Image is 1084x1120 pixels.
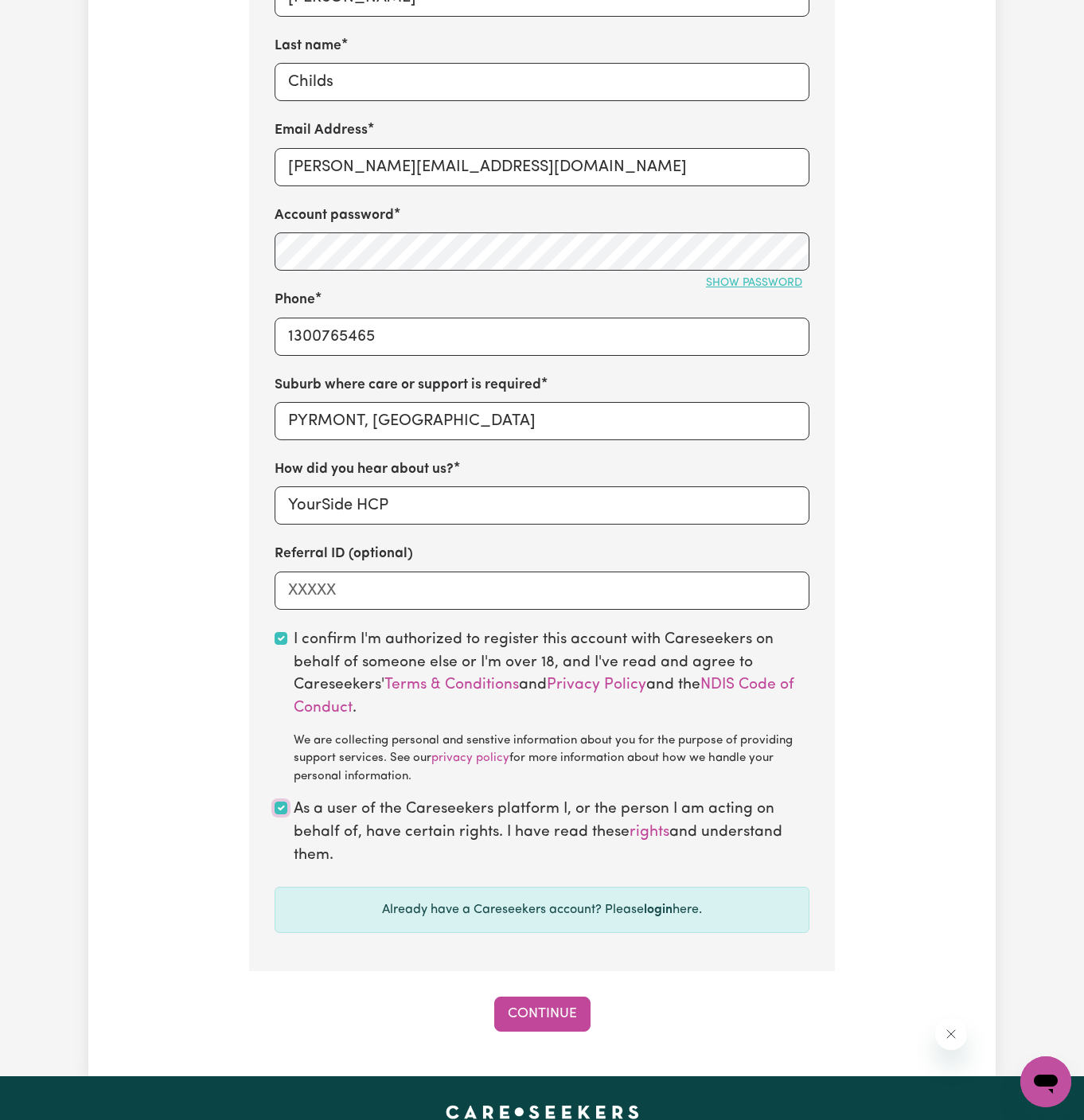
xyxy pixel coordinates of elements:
label: How did you hear about us? [275,459,454,480]
a: Terms & Conditions [384,677,519,693]
iframe: Button to launch messaging window [1020,1056,1071,1107]
a: Careseekers home page [446,1105,639,1118]
label: As a user of the Careseekers platform I, or the person I am acting on behalf of, have certain rig... [294,798,809,867]
div: Already have a Careseekers account? Please here. [275,887,809,933]
input: e.g. diana.rigg@yahoo.com.au [275,148,809,186]
input: XXXXX [275,572,809,610]
label: Referral ID (optional) [275,544,413,564]
iframe: Close message [935,1018,967,1050]
input: e.g. 0412 345 678 [275,318,809,356]
a: login [644,903,673,916]
span: Show password [706,277,802,289]
button: Continue [494,997,591,1032]
label: Account password [275,205,394,226]
label: I confirm I'm authorized to register this account with Careseekers on behalf of someone else or I... [294,629,809,786]
label: Email Address [275,120,368,141]
input: e.g. North Bondi, New South Wales [275,402,809,440]
button: Show password [699,271,809,295]
label: Last name [275,36,341,57]
label: Phone [275,290,315,310]
a: rights [630,825,669,840]
span: Need any help? [10,11,96,24]
input: e.g. Google, word of mouth etc. [275,486,809,525]
a: Privacy Policy [547,677,646,693]
input: e.g. Rigg [275,63,809,101]
label: Suburb where care or support is required [275,375,541,396]
a: privacy policy [431,752,509,764]
div: We are collecting personal and senstive information about you for the purpose of providing suppor... [294,732,809,786]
